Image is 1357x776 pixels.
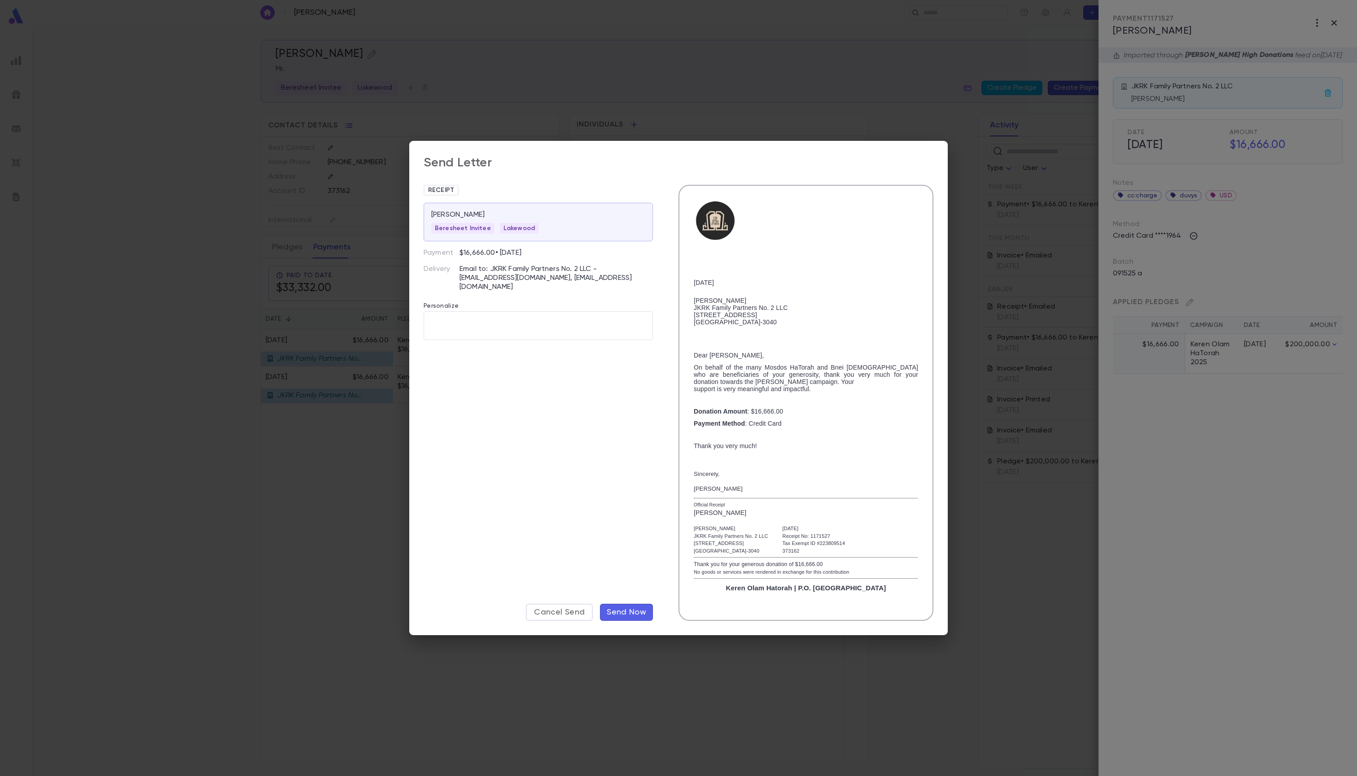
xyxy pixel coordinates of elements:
span: [PERSON_NAME] [694,485,743,492]
div: [PERSON_NAME] [694,525,768,532]
strong: Donation Amount [694,408,747,415]
span: Dear [PERSON_NAME], [694,352,764,359]
strong: Keren Olam Hatorah | P.O. [GEOGRAPHIC_DATA] [726,584,886,592]
div: JKRK Family Partners No. 2 LLC [694,532,768,540]
span: Sincerely, [694,471,720,477]
span: Thank you very much! [694,442,757,449]
span: [DATE] [694,279,714,286]
span: : $16,666.00 [694,408,783,415]
button: Cancel Send [526,604,593,621]
div: [PERSON_NAME] [694,508,918,518]
div: Thank you for your generous donation of $16,666.00 [694,560,918,568]
div: [DATE] [783,525,845,532]
span: Lakewood [500,225,538,232]
div: [GEOGRAPHIC_DATA]-3040 [694,547,768,555]
div: Official Receipt [694,501,918,508]
span: [GEOGRAPHIC_DATA]-3040 [694,318,777,326]
div: [STREET_ADDRESS] [694,540,768,547]
div: 373162 [783,547,845,555]
strong: Payment Method [694,420,745,427]
p: [PERSON_NAME] [431,210,485,219]
img: Untitled design (1).png [694,200,737,243]
button: Send Now [600,604,653,621]
span: : Credit Card [694,420,782,427]
span: Beresheet Invitee [431,225,495,232]
span: Receipt [425,187,458,194]
span: JKRK Family Partners No. 2 LLC [694,304,788,311]
span: [PERSON_NAME] [694,297,746,304]
span: Cancel Send [534,607,585,617]
p: $16,666.00 • [DATE] [460,248,521,257]
div: Send Letter [424,155,492,170]
span: [STREET_ADDRESS] [694,311,757,318]
p: Delivery [424,265,460,292]
span: Send Now [607,607,646,617]
span: On behalf of the many Mosdos HaTorah and Bnei [DEMOGRAPHIC_DATA] who are beneficiaries of your ge... [694,364,918,392]
div: Receipt No: 1171527 [783,532,845,540]
p: Payment [424,248,460,257]
p: Email to: JKRK Family Partners No. 2 LLC - [EMAIL_ADDRESS][DOMAIN_NAME], [EMAIL_ADDRESS][DOMAIN_N... [460,265,653,292]
div: No goods or services were rendered in exchange for this contribution [694,568,918,576]
p: Personalize [424,292,653,311]
div: Tax Exempt ID #223809514 [783,540,845,547]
